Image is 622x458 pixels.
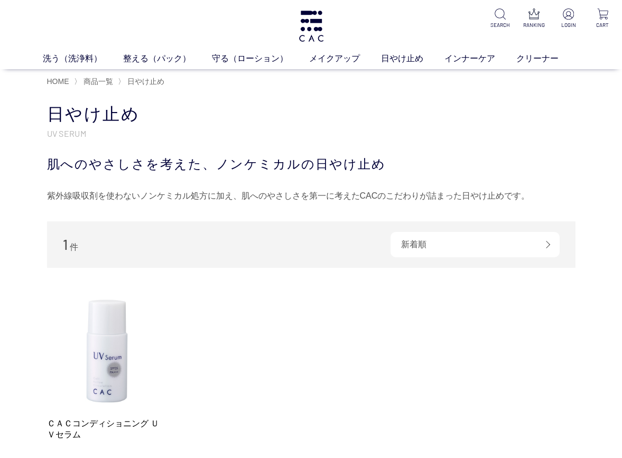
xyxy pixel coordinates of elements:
[47,103,575,126] h1: 日やけ止め
[47,77,69,86] a: HOME
[123,52,212,65] a: 整える（パック）
[444,52,516,65] a: インナーケア
[523,8,545,29] a: RANKING
[127,77,164,86] span: 日やけ止め
[309,52,381,65] a: メイクアップ
[83,77,113,86] span: 商品一覧
[592,21,614,29] p: CART
[81,77,113,86] a: 商品一覧
[118,77,167,87] li: 〉
[592,8,614,29] a: CART
[558,21,579,29] p: LOGIN
[47,128,575,139] p: UV SERUM
[298,11,325,42] img: logo
[125,77,164,86] a: 日やけ止め
[63,236,68,253] span: 1
[489,21,511,29] p: SEARCH
[47,188,575,204] div: 紫外線吸収剤を使わないノンケミカル処方に加え、肌へのやさしさを第一に考えたCACのこだわりが詰まった日やけ止めです。
[70,242,78,251] span: 件
[47,289,168,409] img: ＣＡＣコンディショニング ＵＶセラム
[516,52,580,65] a: クリーナー
[47,155,575,174] div: 肌へのやさしさを考えた、ノンケミカルの日やけ止め
[523,21,545,29] p: RANKING
[43,52,123,65] a: 洗う（洗浄料）
[47,418,168,441] a: ＣＡＣコンディショニング ＵＶセラム
[489,8,511,29] a: SEARCH
[558,8,579,29] a: LOGIN
[212,52,309,65] a: 守る（ローション）
[391,232,560,257] div: 新着順
[74,77,116,87] li: 〉
[381,52,444,65] a: 日やけ止め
